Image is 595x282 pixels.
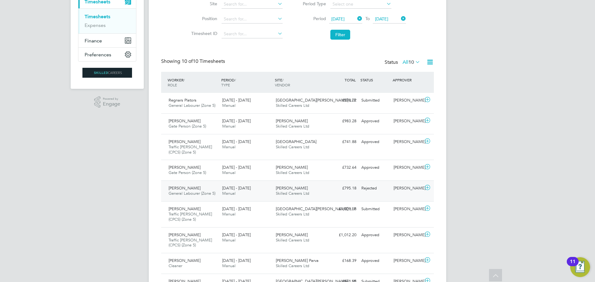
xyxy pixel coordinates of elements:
span: Traffic [PERSON_NAME] (CPCS) (Zone 5) [169,237,212,248]
button: Preferences [78,48,136,61]
div: Approved [359,230,391,240]
div: Rejected [359,183,391,193]
div: Submitted [359,204,391,214]
span: [DATE] - [DATE] [222,258,251,263]
span: Traffic [PERSON_NAME] (CPCS) (Zone 5) [169,144,212,155]
div: [PERSON_NAME] [391,137,423,147]
span: Skilled Careers Ltd [276,103,309,108]
div: Approved [359,137,391,147]
span: [PERSON_NAME] [169,206,201,211]
span: Manual [222,191,236,196]
label: Site [189,1,217,7]
div: PERIOD [220,74,273,90]
div: £795.18 [327,183,359,193]
span: [PERSON_NAME] [276,118,308,124]
div: [PERSON_NAME] [391,230,423,240]
span: [PERSON_NAME] [276,165,308,170]
label: All [403,59,420,65]
div: WORKER [166,74,220,90]
input: Search for... [222,15,283,24]
span: General Labourer (Zone 5) [169,191,215,196]
span: 10 [408,59,414,65]
span: / [282,77,284,82]
span: [PERSON_NAME] [276,232,308,237]
span: 10 Timesheets [182,58,225,64]
span: Skilled Careers Ltd [276,144,309,150]
span: VENDOR [275,82,290,87]
div: [PERSON_NAME] [391,163,423,173]
span: Preferences [85,52,111,58]
span: [DATE] - [DATE] [222,206,251,211]
span: Skilled Careers Ltd [276,124,309,129]
span: Skilled Careers Ltd [276,170,309,175]
div: [PERSON_NAME] [391,116,423,126]
div: Status [385,58,421,67]
div: Approved [359,116,391,126]
span: [GEOGRAPHIC_DATA] [276,139,316,144]
span: [DATE] [331,16,345,22]
a: Timesheets [85,14,110,20]
span: Gate Person (Zone 5) [169,124,206,129]
div: Approved [359,256,391,266]
span: [GEOGRAPHIC_DATA][PERSON_NAME] LLP [276,206,356,211]
div: APPROVER [391,74,423,85]
div: [PERSON_NAME] [391,95,423,106]
input: Search for... [222,30,283,38]
span: 10 of [182,58,193,64]
span: [DATE] - [DATE] [222,232,251,237]
img: skilledcareers-logo-retina.png [82,68,132,78]
div: 11 [570,262,575,270]
span: Skilled Careers Ltd [276,191,309,196]
div: SITE [273,74,327,90]
a: Expenses [85,22,106,28]
div: Submitted [359,95,391,106]
span: Engage [103,102,120,107]
div: £732.64 [327,163,359,173]
span: Manual [222,124,236,129]
span: Regnars Plators [169,98,196,103]
span: [DATE] [375,16,388,22]
span: To [364,15,372,23]
span: Powered by [103,96,120,102]
div: £741.88 [327,137,359,147]
span: Finance [85,38,102,44]
span: [PERSON_NAME] [169,185,201,191]
span: [PERSON_NAME] [169,165,201,170]
div: £168.39 [327,256,359,266]
span: Skilled Careers Ltd [276,263,309,268]
a: Powered byEngage [94,96,121,108]
span: [DATE] - [DATE] [222,139,251,144]
span: ROLE [168,82,177,87]
span: [PERSON_NAME] [169,139,201,144]
span: [DATE] - [DATE] [222,185,251,191]
label: Position [189,16,217,21]
span: Cleaner [169,263,182,268]
div: Showing [161,58,226,65]
label: Period Type [298,1,326,7]
span: [PERSON_NAME] [169,258,201,263]
div: Approved [359,163,391,173]
div: £1,012.20 [327,230,359,240]
span: [PERSON_NAME] Parva [276,258,319,263]
span: [GEOGRAPHIC_DATA][PERSON_NAME] LLP [276,98,356,103]
span: Manual [222,144,236,150]
span: TYPE [221,82,230,87]
span: [PERSON_NAME] [169,118,201,124]
div: £598.72 [327,95,359,106]
div: STATUS [359,74,391,85]
span: / [183,77,185,82]
span: Gate Person (Zone 5) [169,170,206,175]
div: £983.28 [327,116,359,126]
span: Manual [222,237,236,243]
span: [DATE] - [DATE] [222,118,251,124]
span: General Labourer (Zone 5) [169,103,215,108]
a: Go to home page [78,68,136,78]
span: [PERSON_NAME] [276,185,308,191]
span: [DATE] - [DATE] [222,165,251,170]
button: Filter [330,30,350,40]
button: Open Resource Center, 11 new notifications [570,257,590,277]
span: TOTAL [345,77,356,82]
span: [DATE] - [DATE] [222,98,251,103]
span: Manual [222,263,236,268]
label: Timesheet ID [189,31,217,36]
